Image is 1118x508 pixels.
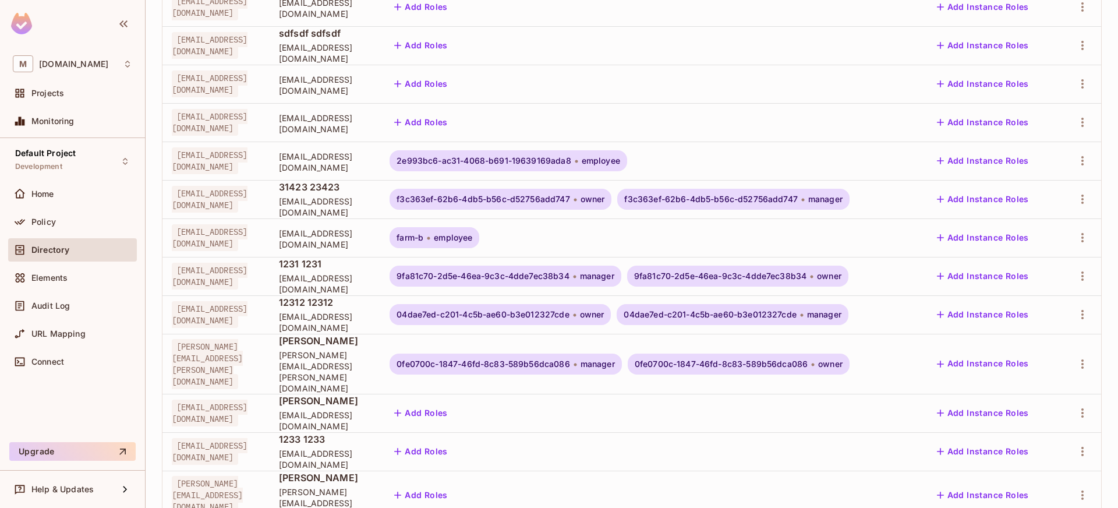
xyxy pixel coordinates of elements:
[279,448,371,470] span: [EMAIL_ADDRESS][DOMAIN_NAME]
[635,359,808,369] span: 0fe0700c-1847-46fd-8c83-589b56dca086
[279,311,371,333] span: [EMAIL_ADDRESS][DOMAIN_NAME]
[31,245,69,255] span: Directory
[31,189,54,199] span: Home
[390,113,452,132] button: Add Roles
[932,442,1034,461] button: Add Instance Roles
[279,27,371,40] span: sdfsdf sdfsdf
[279,228,371,250] span: [EMAIL_ADDRESS][DOMAIN_NAME]
[397,156,571,165] span: 2e993bc6-ac31-4068-b691-19639169ada8
[172,224,247,251] span: [EMAIL_ADDRESS][DOMAIN_NAME]
[397,271,569,281] span: 9fa81c70-2d5e-46ea-9c3c-4dde7ec38b34
[31,357,64,366] span: Connect
[279,471,371,484] span: [PERSON_NAME]
[31,301,70,311] span: Audit Log
[15,149,76,158] span: Default Project
[11,13,32,34] img: SReyMgAAAABJRU5ErkJggg==
[932,355,1034,373] button: Add Instance Roles
[932,228,1034,247] button: Add Instance Roles
[817,271,841,281] span: owner
[279,181,371,193] span: 31423 23423
[932,75,1034,93] button: Add Instance Roles
[932,486,1034,505] button: Add Instance Roles
[818,359,843,369] span: owner
[932,36,1034,55] button: Add Instance Roles
[624,310,796,319] span: 04dae7ed-c201-4c5b-ae60-b3e012327cde
[172,147,247,174] span: [EMAIL_ADDRESS][DOMAIN_NAME]
[172,32,247,59] span: [EMAIL_ADDRESS][DOMAIN_NAME]
[31,273,68,283] span: Elements
[582,156,620,165] span: employee
[279,257,371,270] span: 1231 1231
[31,485,94,494] span: Help & Updates
[397,359,569,369] span: 0fe0700c-1847-46fd-8c83-589b56dca086
[932,113,1034,132] button: Add Instance Roles
[172,339,243,389] span: [PERSON_NAME][EMAIL_ADDRESS][PERSON_NAME][DOMAIN_NAME]
[279,334,371,347] span: [PERSON_NAME]
[31,217,56,227] span: Policy
[172,301,247,328] span: [EMAIL_ADDRESS][DOMAIN_NAME]
[279,433,371,446] span: 1233 1233
[434,233,472,242] span: employee
[397,195,569,204] span: f3c363ef-62b6-4db5-b56c-d52756add747
[581,195,605,204] span: owner
[279,273,371,295] span: [EMAIL_ADDRESS][DOMAIN_NAME]
[932,305,1034,324] button: Add Instance Roles
[31,89,64,98] span: Projects
[279,42,371,64] span: [EMAIL_ADDRESS][DOMAIN_NAME]
[39,59,108,69] span: Workspace: msfourrager.com
[9,442,136,461] button: Upgrade
[279,151,371,173] span: [EMAIL_ADDRESS][DOMAIN_NAME]
[172,186,247,213] span: [EMAIL_ADDRESS][DOMAIN_NAME]
[172,400,247,426] span: [EMAIL_ADDRESS][DOMAIN_NAME]
[580,310,604,319] span: owner
[932,190,1034,209] button: Add Instance Roles
[172,70,247,97] span: [EMAIL_ADDRESS][DOMAIN_NAME]
[807,310,841,319] span: manager
[932,267,1034,285] button: Add Instance Roles
[279,350,371,394] span: [PERSON_NAME][EMAIL_ADDRESS][PERSON_NAME][DOMAIN_NAME]
[634,271,806,281] span: 9fa81c70-2d5e-46ea-9c3c-4dde7ec38b34
[390,442,452,461] button: Add Roles
[390,404,452,422] button: Add Roles
[15,162,62,171] span: Development
[932,404,1034,422] button: Add Instance Roles
[390,486,452,505] button: Add Roles
[279,296,371,309] span: 12312 12312
[172,438,247,465] span: [EMAIL_ADDRESS][DOMAIN_NAME]
[172,263,247,290] span: [EMAIL_ADDRESS][DOMAIN_NAME]
[397,233,423,242] span: farm-b
[279,394,371,407] span: [PERSON_NAME]
[397,310,569,319] span: 04dae7ed-c201-4c5b-ae60-b3e012327cde
[624,195,797,204] span: f3c363ef-62b6-4db5-b56c-d52756add747
[581,359,615,369] span: manager
[279,74,371,96] span: [EMAIL_ADDRESS][DOMAIN_NAME]
[31,329,86,338] span: URL Mapping
[279,196,371,218] span: [EMAIL_ADDRESS][DOMAIN_NAME]
[172,109,247,136] span: [EMAIL_ADDRESS][DOMAIN_NAME]
[13,55,33,72] span: M
[390,36,452,55] button: Add Roles
[808,195,843,204] span: manager
[580,271,614,281] span: manager
[932,151,1034,170] button: Add Instance Roles
[279,410,371,432] span: [EMAIL_ADDRESS][DOMAIN_NAME]
[31,117,75,126] span: Monitoring
[390,75,452,93] button: Add Roles
[279,112,371,135] span: [EMAIL_ADDRESS][DOMAIN_NAME]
